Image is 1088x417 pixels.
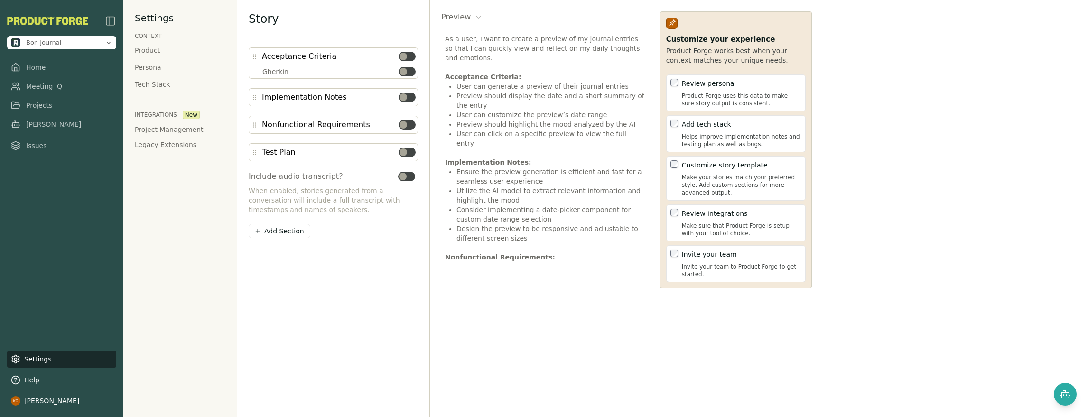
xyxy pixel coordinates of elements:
[7,116,116,133] a: [PERSON_NAME]
[456,167,645,186] li: Ensure the preview generation is efficient and fast for a seamless user experience
[682,222,801,237] p: Make sure that Product Forge is setup with your tool of choice.
[249,171,343,182] label: Include audio transcript?
[249,224,310,238] button: Add Section
[26,38,61,47] span: Bon Journal
[682,133,801,148] p: Helps improve implementation notes and testing plan as well as bugs.
[135,11,174,25] h1: Settings
[135,63,161,72] div: Persona
[262,146,399,159] div: Test Plan
[1054,383,1077,406] button: Open chat
[11,38,20,47] img: Bon Journal
[456,224,645,243] li: Design the preview to be responsive and adjustable to different screen sizes
[11,396,20,406] img: profile
[456,205,645,224] li: Consider implementing a date-picker component for custom date range selection
[441,11,471,23] h1: Preview
[262,91,399,104] div: Implementation Notes
[7,351,116,368] a: Settings
[456,82,645,91] li: User can generate a preview of their journal entries
[682,160,801,170] h4: Customize story template
[7,137,116,154] a: Issues
[445,34,645,63] p: As a user, I want to create a preview of my journal entries so that I can quickly view and reflec...
[7,371,116,389] button: Help
[666,35,806,44] h1: Customize your experience
[7,36,116,49] button: Open organization switcher
[135,111,177,119] h2: INTEGRATIONS
[7,97,116,114] a: Projects
[7,78,116,95] a: Meeting IQ
[7,17,88,25] img: Product Forge
[456,186,645,205] li: Utilize the AI model to extract relevant information and highlight the mood
[135,46,160,55] div: Product
[249,186,400,214] p: When enabled, stories generated from a conversation will include a full transcript with timestamp...
[682,250,801,259] h4: Invite your team
[445,73,521,81] strong: Acceptance Criteria:
[251,67,416,76] div: Gherkin
[262,118,399,131] div: Nonfunctional Requirements
[456,110,645,120] li: User can customize the preview’s date range
[456,120,645,129] li: Preview should highlight the mood analyzed by the AI
[7,17,88,25] button: PF-Logo
[682,174,801,196] p: Make your stories match your preferred style. Add custom sections for more advanced output.
[262,50,399,63] div: Acceptance Criteria
[445,253,555,261] strong: Nonfunctional Requirements:
[249,11,418,27] h1: Story
[456,91,645,110] li: Preview should display the date and a short summary of the entry
[135,140,196,149] button: Legacy Extensions
[682,92,801,107] p: Product Forge uses this data to make sure story output is consistent.
[135,32,162,40] h2: CONTEXT
[135,80,170,89] div: Tech Stack
[666,46,806,65] div: Product Forge works best when your context matches your unique needs.
[682,120,801,129] h4: Add tech stack
[682,79,801,88] h4: Review persona
[682,209,801,218] h4: Review integrations
[105,15,116,27] img: sidebar
[682,263,801,278] p: Invite your team to Product Forge to get started.
[445,158,531,166] strong: Implementation Notes:
[183,111,200,119] span: New
[135,125,204,134] button: Project Management
[255,226,304,236] div: Add Section
[456,129,645,148] li: User can click on a specific preview to view the full entry
[7,392,116,409] button: [PERSON_NAME]
[7,59,116,76] a: Home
